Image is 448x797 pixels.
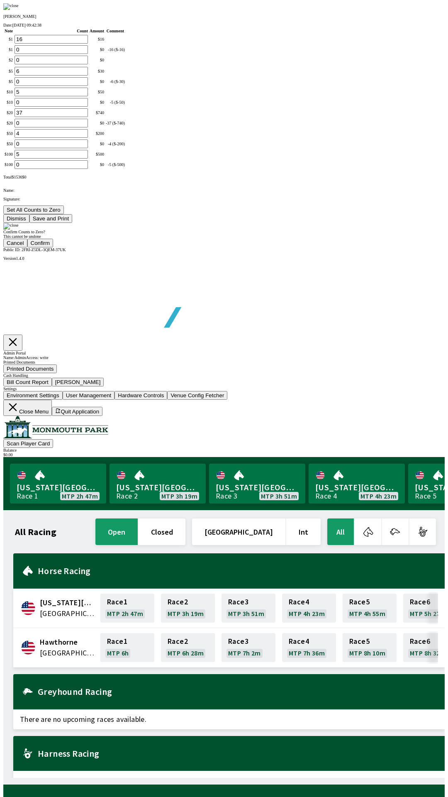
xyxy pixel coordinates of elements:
[161,633,215,662] a: Race2MTP 6h 28m
[106,100,125,105] div: -5 ($-50)
[52,378,104,386] button: [PERSON_NAME]
[90,47,104,52] div: $ 0
[4,77,13,86] td: $ 5
[216,482,299,493] span: [US_STATE][GEOGRAPHIC_DATA]
[106,162,125,167] div: -5 ($-500)
[14,28,88,34] th: Count
[3,448,445,452] div: Balance
[289,638,309,645] span: Race 4
[90,142,104,146] div: $ 0
[168,599,188,605] span: Race 2
[4,34,13,44] td: $ 1
[90,90,104,94] div: $ 50
[261,493,297,499] span: MTP 3h 51m
[90,58,104,62] div: $ 0
[168,650,204,656] span: MTP 6h 28m
[38,688,438,695] h2: Greyhound Racing
[4,139,13,149] td: $ 50
[22,247,66,252] span: 2FRI-Z5DL-3QEM-37UK
[161,594,215,623] a: Race2MTP 3h 19m
[410,638,430,645] span: Race 6
[4,87,13,97] td: $ 10
[116,482,199,493] span: [US_STATE][GEOGRAPHIC_DATA]
[90,131,104,136] div: $ 200
[3,373,445,378] div: Cash Handling
[3,400,52,416] button: Close Menu
[3,351,445,355] div: Admin Portal
[107,650,129,656] span: MTP 6h
[360,493,397,499] span: MTP 4h 23m
[90,152,104,156] div: $ 500
[52,407,102,416] button: Quit Application
[105,28,125,34] th: Comment
[209,464,305,504] a: [US_STATE][GEOGRAPHIC_DATA]Race 3MTP 3h 51m
[107,599,127,605] span: Race 1
[343,633,397,662] a: Race5MTP 8h 10m
[27,239,54,247] button: Confirm
[168,610,204,617] span: MTP 3h 19m
[38,750,438,757] h2: Harness Racing
[106,142,125,146] div: -4 ($-200)
[4,108,13,117] td: $ 20
[3,247,445,252] div: Public ID:
[415,493,436,499] div: Race 5
[286,518,321,545] button: Int
[90,110,104,115] div: $ 740
[3,3,19,10] img: close
[282,594,336,623] a: Race4MTP 4h 23m
[289,610,325,617] span: MTP 4h 23m
[4,149,13,159] td: $ 100
[192,518,285,545] button: [GEOGRAPHIC_DATA]
[349,610,385,617] span: MTP 4h 55m
[282,633,336,662] a: Race4MTP 7h 36m
[40,637,95,648] span: Hawthorne
[3,230,445,234] div: Confirm Counts to Zero?
[315,482,398,493] span: [US_STATE][GEOGRAPHIC_DATA]
[349,650,385,656] span: MTP 8h 10m
[63,391,115,400] button: User Management
[3,355,445,360] div: Name: Admin Access: write
[3,360,445,364] div: Printed Documents
[228,650,261,656] span: MTP 7h 2m
[40,648,95,658] span: United States
[90,37,104,42] div: $ 16
[107,638,127,645] span: Race 1
[3,214,29,223] button: Dismiss
[216,493,237,499] div: Race 3
[3,452,445,457] div: $ 0.00
[289,650,325,656] span: MTP 7h 36m
[90,100,104,105] div: $ 0
[3,197,445,201] p: Signature:
[13,771,445,791] span: There are no upcoming races available.
[3,223,19,230] img: close
[3,391,63,400] button: Environment Settings
[3,416,108,438] img: venue logo
[17,493,38,499] div: Race 1
[4,45,13,54] td: $ 1
[15,528,56,535] h1: All Racing
[3,439,53,448] button: Scan Player Card
[4,28,13,34] th: Note
[4,66,13,76] td: $ 5
[168,638,188,645] span: Race 2
[90,162,104,167] div: $ 0
[106,121,125,125] div: -37 ($-740)
[228,599,248,605] span: Race 3
[107,610,143,617] span: MTP 2h 47m
[29,214,72,223] button: Save and Print
[4,129,13,138] td: $ 50
[4,98,13,107] td: $ 10
[315,493,337,499] div: Race 4
[3,175,445,179] div: Total
[12,175,22,179] span: $ 1536
[3,188,445,193] p: Name:
[3,234,445,239] div: This cannot be undone
[22,175,26,179] span: $ 0
[327,518,354,545] button: All
[410,599,430,605] span: Race 6
[22,261,261,348] img: global tote logo
[62,493,98,499] span: MTP 2h 47m
[13,709,445,729] span: There are no upcoming races available.
[410,610,446,617] span: MTP 5h 27m
[222,633,275,662] a: Race3MTP 7h 2m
